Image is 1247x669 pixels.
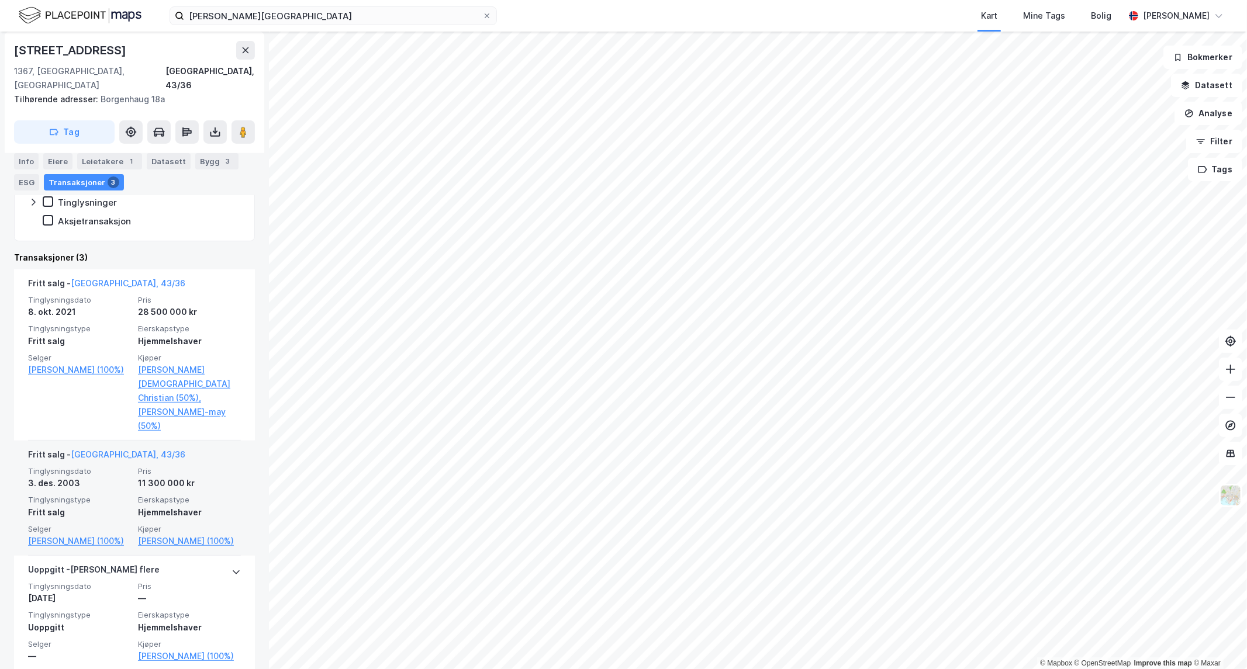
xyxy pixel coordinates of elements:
[1220,484,1242,507] img: Z
[14,120,115,144] button: Tag
[14,174,39,190] div: ESG
[28,524,131,534] span: Selger
[28,334,131,348] div: Fritt salg
[28,466,131,476] span: Tinglysningsdato
[14,41,129,60] div: [STREET_ADDRESS]
[138,581,241,591] span: Pris
[138,591,241,605] div: —
[138,610,241,620] span: Eierskapstype
[28,476,131,490] div: 3. des. 2003
[1143,9,1210,23] div: [PERSON_NAME]
[44,174,124,190] div: Transaksjoner
[71,449,185,459] a: [GEOGRAPHIC_DATA], 43/36
[1188,158,1242,181] button: Tags
[138,495,241,505] span: Eierskapstype
[14,92,246,106] div: Borgenhaug 18a
[138,476,241,490] div: 11 300 000 kr
[1091,9,1111,23] div: Bolig
[1171,74,1242,97] button: Datasett
[138,405,241,433] a: [PERSON_NAME]-may (50%)
[138,353,241,363] span: Kjøper
[28,610,131,620] span: Tinglysningstype
[14,94,101,104] span: Tilhørende adresser:
[14,251,255,265] div: Transaksjoner (3)
[1075,659,1131,667] a: OpenStreetMap
[981,9,997,23] div: Kart
[165,64,255,92] div: [GEOGRAPHIC_DATA], 43/36
[108,176,119,188] div: 3
[28,591,131,605] div: [DATE]
[138,534,241,548] a: [PERSON_NAME] (100%)
[138,334,241,348] div: Hjemmelshaver
[19,5,141,26] img: logo.f888ab2527a4732fd821a326f86c7f29.svg
[1040,659,1072,667] a: Mapbox
[222,155,234,167] div: 3
[28,649,131,663] div: —
[1163,46,1242,69] button: Bokmerker
[28,639,131,649] span: Selger
[1186,130,1242,153] button: Filter
[28,534,131,548] a: [PERSON_NAME] (100%)
[184,7,482,25] input: Søk på adresse, matrikkel, gårdeiere, leietakere eller personer
[28,324,131,334] span: Tinglysningstype
[138,621,241,635] div: Hjemmelshaver
[195,153,239,169] div: Bygg
[1189,613,1247,669] iframe: Chat Widget
[138,649,241,663] a: [PERSON_NAME] (100%)
[138,505,241,519] div: Hjemmelshaver
[28,276,185,295] div: Fritt salg -
[28,563,160,581] div: Uoppgitt - [PERSON_NAME] flere
[28,505,131,519] div: Fritt salg
[43,153,72,169] div: Eiere
[14,64,165,92] div: 1367, [GEOGRAPHIC_DATA], [GEOGRAPHIC_DATA]
[138,466,241,476] span: Pris
[28,353,131,363] span: Selger
[28,305,131,319] div: 8. okt. 2021
[28,495,131,505] span: Tinglysningstype
[58,216,131,227] div: Aksjetransaksjon
[138,524,241,534] span: Kjøper
[77,153,142,169] div: Leietakere
[28,363,131,377] a: [PERSON_NAME] (100%)
[58,197,117,208] div: Tinglysninger
[147,153,191,169] div: Datasett
[138,363,241,405] a: [PERSON_NAME][DEMOGRAPHIC_DATA] Christian (50%),
[126,155,137,167] div: 1
[138,324,241,334] span: Eierskapstype
[138,639,241,649] span: Kjøper
[28,621,131,635] div: Uoppgitt
[28,295,131,305] span: Tinglysningsdato
[138,295,241,305] span: Pris
[28,581,131,591] span: Tinglysningsdato
[138,305,241,319] div: 28 500 000 kr
[1134,659,1192,667] a: Improve this map
[28,448,185,466] div: Fritt salg -
[1189,613,1247,669] div: Kontrollprogram for chat
[1023,9,1065,23] div: Mine Tags
[71,278,185,288] a: [GEOGRAPHIC_DATA], 43/36
[14,153,39,169] div: Info
[1175,102,1242,125] button: Analyse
